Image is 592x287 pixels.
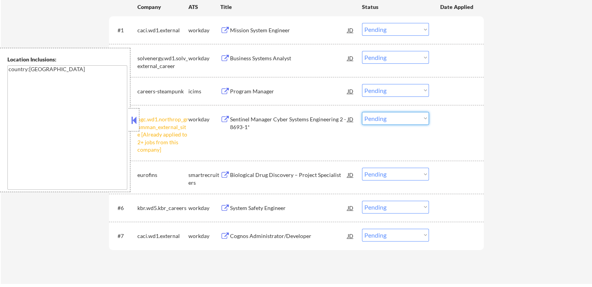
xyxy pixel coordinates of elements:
div: JD [347,51,355,65]
div: Business Systems Analyst [230,54,348,62]
div: eurofins [137,171,188,179]
div: solvenergy.wd1.solv_external_career [137,54,188,70]
div: JD [347,201,355,215]
div: smartrecruiters [188,171,220,186]
div: ngc.wd1.northrop_grumman_external_site [Already applied to 2+ jobs from this company] [137,115,188,154]
div: System Safety Engineer [230,204,348,212]
div: Sentinel Manager Cyber Systems Engineering 2 - 8693-1* [230,115,348,131]
div: #6 [118,204,131,212]
div: Date Applied [440,3,474,11]
div: Biological Drug Discovery – Project Specialist [230,171,348,179]
div: Program Manager [230,87,348,95]
div: JD [347,23,355,37]
div: workday [188,204,220,212]
div: JD [347,112,355,126]
div: caci.wd1.external [137,232,188,240]
div: #7 [118,232,131,240]
div: workday [188,54,220,62]
div: icims [188,87,220,95]
div: JD [347,168,355,182]
div: Location Inclusions: [7,56,127,63]
div: JD [347,229,355,243]
div: kbr.wd5.kbr_careers [137,204,188,212]
div: careers-steampunk [137,87,188,95]
div: caci.wd1.external [137,26,188,34]
div: Cognos Administrator/Developer [230,232,348,240]
div: Company [137,3,188,11]
div: workday [188,115,220,123]
div: JD [347,84,355,98]
div: Mission System Engineer [230,26,348,34]
div: workday [188,26,220,34]
div: ATS [188,3,220,11]
div: workday [188,232,220,240]
div: #1 [118,26,131,34]
div: Title [220,3,355,11]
